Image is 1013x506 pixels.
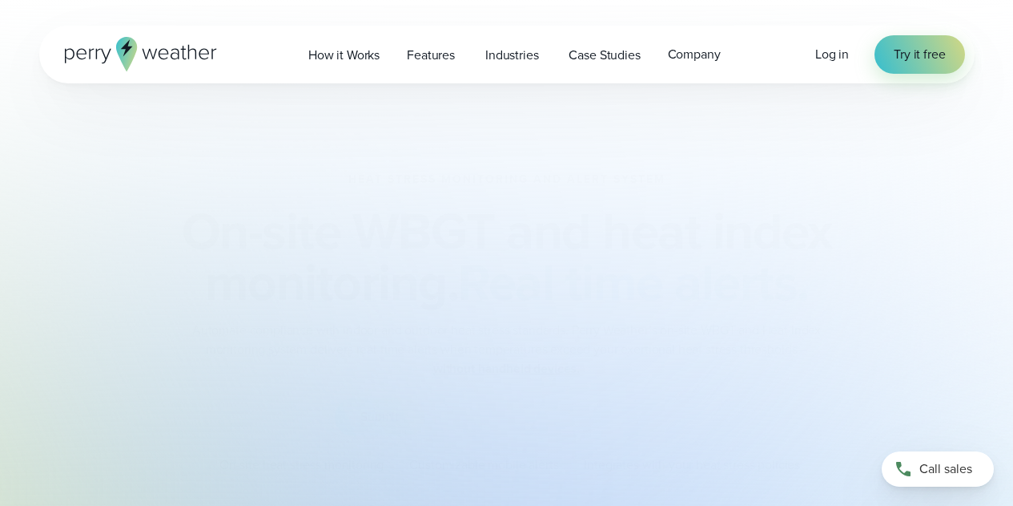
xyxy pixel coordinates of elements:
[874,35,964,74] a: Try it free
[919,459,972,479] span: Call sales
[555,38,653,71] a: Case Studies
[894,45,945,64] span: Try it free
[569,46,640,65] span: Case Studies
[295,38,393,71] a: How it Works
[668,45,721,64] span: Company
[815,45,849,64] a: Log in
[815,45,849,63] span: Log in
[308,46,380,65] span: How it Works
[407,46,455,65] span: Features
[485,46,538,65] span: Industries
[882,451,994,487] a: Call sales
